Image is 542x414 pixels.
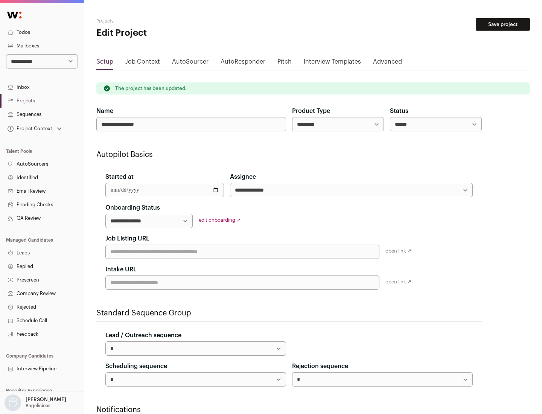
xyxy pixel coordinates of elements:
p: Bagelicious [26,403,50,409]
div: Project Context [6,126,52,132]
label: Intake URL [105,265,137,274]
h2: Projects [96,18,241,24]
label: Name [96,107,113,116]
h2: Autopilot Basics [96,149,482,160]
a: Advanced [373,57,402,69]
a: Interview Templates [304,57,361,69]
a: Job Context [125,57,160,69]
p: [PERSON_NAME] [26,397,66,403]
label: Job Listing URL [105,234,149,243]
h1: Edit Project [96,27,241,39]
p: The project has been updated. [115,85,187,91]
label: Assignee [230,172,256,181]
label: Product Type [292,107,330,116]
img: Wellfound [3,8,26,23]
a: edit onboarding ↗ [199,218,241,222]
label: Scheduling sequence [105,362,167,371]
a: Pitch [277,57,292,69]
h2: Standard Sequence Group [96,308,482,318]
button: Open dropdown [3,394,68,411]
label: Rejection sequence [292,362,348,371]
button: Open dropdown [6,123,63,134]
label: Lead / Outreach sequence [105,331,181,340]
button: Save project [476,18,530,31]
img: nopic.png [5,394,21,411]
label: Onboarding Status [105,203,160,212]
label: Status [390,107,408,116]
label: Started at [105,172,134,181]
a: Setup [96,57,113,69]
a: AutoSourcer [172,57,209,69]
a: AutoResponder [221,57,265,69]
